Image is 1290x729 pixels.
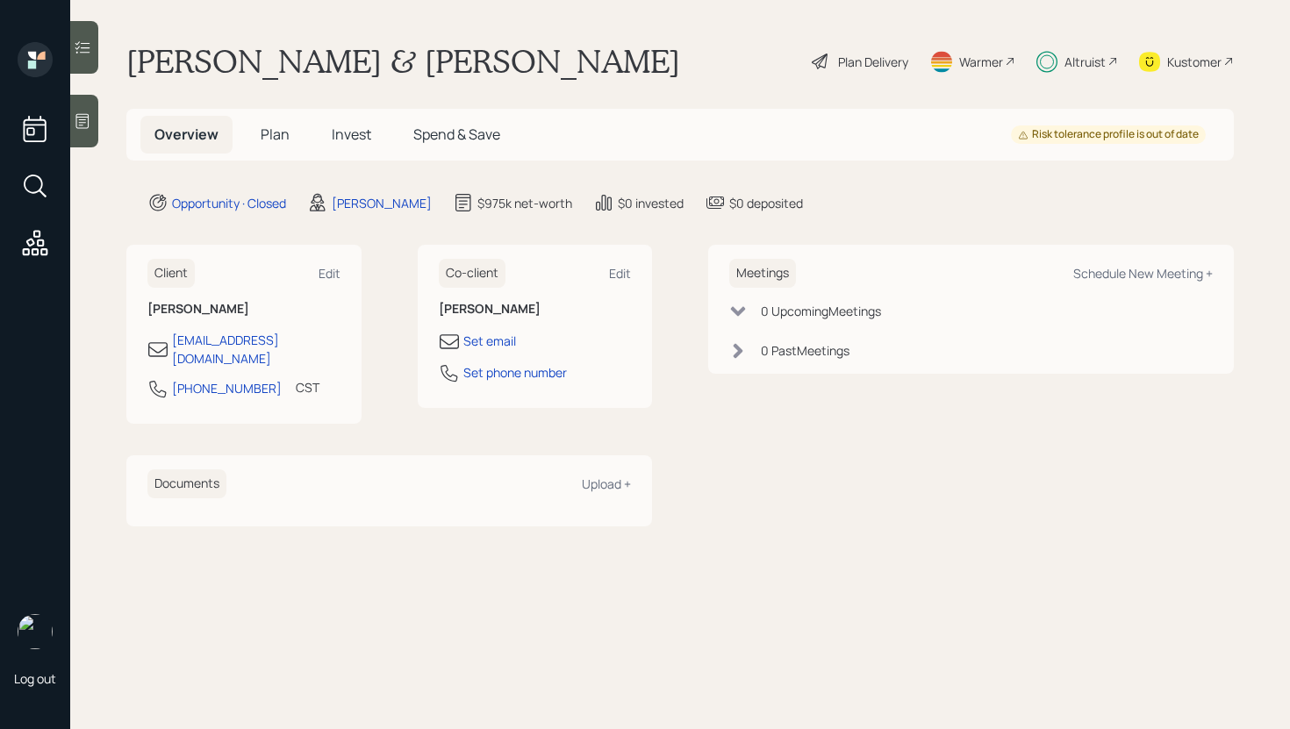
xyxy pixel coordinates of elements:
span: Invest [332,125,371,144]
div: Log out [14,670,56,687]
div: Edit [609,265,631,282]
h6: [PERSON_NAME] [147,302,340,317]
div: $0 deposited [729,194,803,212]
img: retirable_logo.png [18,614,53,649]
h6: Client [147,259,195,288]
div: Risk tolerance profile is out of date [1018,127,1199,142]
div: [EMAIL_ADDRESS][DOMAIN_NAME] [172,331,340,368]
span: Overview [154,125,219,144]
div: Set email [463,332,516,350]
div: 0 Upcoming Meeting s [761,302,881,320]
div: Edit [319,265,340,282]
h1: [PERSON_NAME] & [PERSON_NAME] [126,42,680,81]
div: Schedule New Meeting + [1073,265,1213,282]
h6: Meetings [729,259,796,288]
div: Altruist [1064,53,1106,71]
h6: [PERSON_NAME] [439,302,632,317]
div: Warmer [959,53,1003,71]
div: CST [296,378,319,397]
div: $0 invested [618,194,684,212]
h6: Documents [147,469,226,498]
div: Kustomer [1167,53,1222,71]
div: Set phone number [463,363,567,382]
h6: Co-client [439,259,505,288]
span: Plan [261,125,290,144]
div: 0 Past Meeting s [761,341,849,360]
div: Plan Delivery [838,53,908,71]
div: Upload + [582,475,631,492]
div: [PERSON_NAME] [332,194,432,212]
span: Spend & Save [413,125,500,144]
div: Opportunity · Closed [172,194,286,212]
div: [PHONE_NUMBER] [172,379,282,397]
div: $975k net-worth [477,194,572,212]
